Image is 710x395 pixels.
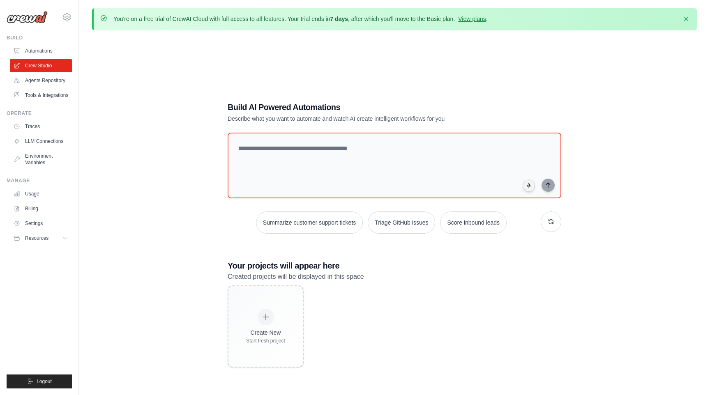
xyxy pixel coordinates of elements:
a: LLM Connections [10,135,72,148]
a: Tools & Integrations [10,89,72,102]
a: View plans [458,16,486,22]
a: Crew Studio [10,59,72,72]
button: Summarize customer support tickets [256,211,363,234]
button: Resources [10,232,72,245]
h1: Build AI Powered Automations [228,101,504,113]
button: Click to speak your automation idea [523,179,535,192]
p: Describe what you want to automate and watch AI create intelligent workflows for you [228,115,504,123]
a: Traces [10,120,72,133]
a: Usage [10,187,72,200]
img: Logo [7,11,48,23]
a: Environment Variables [10,149,72,169]
a: Agents Repository [10,74,72,87]
a: Settings [10,217,72,230]
p: Created projects will be displayed in this space [228,271,561,282]
strong: 7 days [330,16,348,22]
div: Create New [246,328,285,337]
a: Billing [10,202,72,215]
div: Operate [7,110,72,117]
div: Start fresh project [246,338,285,344]
a: Automations [10,44,72,57]
div: Build [7,34,72,41]
button: Triage GitHub issues [368,211,435,234]
h3: Your projects will appear here [228,260,561,271]
button: Get new suggestions [541,211,561,232]
button: Score inbound leads [440,211,507,234]
button: Logout [7,374,72,388]
span: Logout [37,378,52,385]
span: Resources [25,235,48,241]
div: Manage [7,177,72,184]
p: You're on a free trial of CrewAI Cloud with full access to all features. Your trial ends in , aft... [113,15,488,23]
